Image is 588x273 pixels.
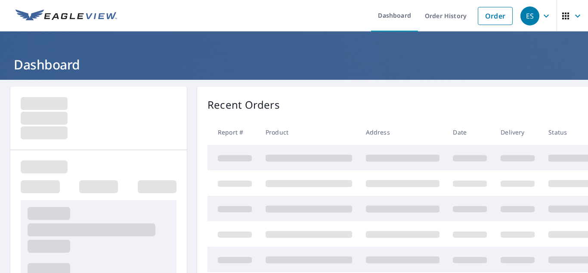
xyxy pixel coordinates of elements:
h1: Dashboard [10,56,578,73]
th: Address [359,119,446,145]
th: Date [446,119,494,145]
a: Order [478,7,513,25]
th: Delivery [494,119,542,145]
img: EV Logo [15,9,117,22]
p: Recent Orders [207,97,280,113]
th: Report # [207,119,259,145]
th: Product [259,119,359,145]
div: ES [520,6,539,25]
